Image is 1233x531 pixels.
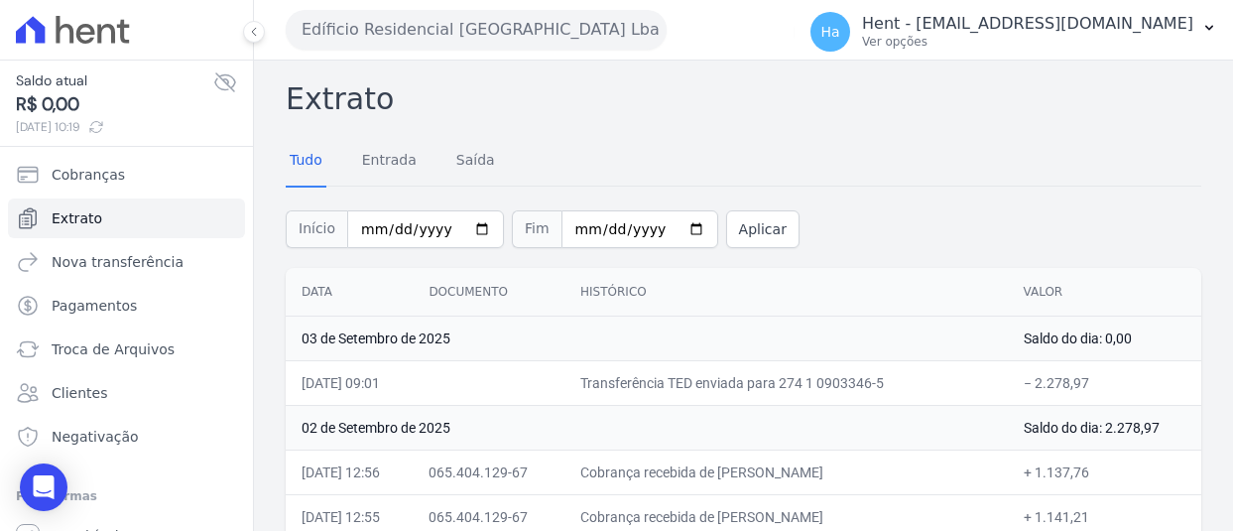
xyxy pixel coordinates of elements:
td: Saldo do dia: 0,00 [1008,316,1202,360]
a: Entrada [358,136,421,188]
td: − 2.278,97 [1008,360,1202,405]
a: Saída [452,136,499,188]
td: [DATE] 09:01 [286,360,413,405]
h2: Extrato [286,76,1201,121]
span: Cobranças [52,165,125,185]
span: Negativação [52,427,139,447]
button: Ha Hent - [EMAIL_ADDRESS][DOMAIN_NAME] Ver opções [795,4,1233,60]
span: Fim [512,210,561,248]
span: Início [286,210,347,248]
button: Aplicar [726,210,800,248]
span: [DATE] 10:19 [16,118,213,136]
div: Open Intercom Messenger [20,464,67,511]
td: Transferência TED enviada para 274 1 0903346-5 [564,360,1007,405]
span: Nova transferência [52,252,184,272]
span: R$ 0,00 [16,91,213,118]
th: Histórico [564,268,1007,317]
th: Documento [413,268,564,317]
a: Extrato [8,199,245,238]
td: [DATE] 12:56 [286,450,413,494]
span: Troca de Arquivos [52,339,175,359]
a: Nova transferência [8,242,245,282]
span: Saldo atual [16,70,213,91]
td: Cobrança recebida de [PERSON_NAME] [564,450,1007,494]
td: Saldo do dia: 2.278,97 [1008,405,1202,450]
span: Clientes [52,383,107,403]
a: Negativação [8,417,245,457]
a: Cobranças [8,155,245,195]
a: Tudo [286,136,326,188]
td: 065.404.129-67 [413,450,564,494]
td: + 1.137,76 [1008,450,1202,494]
p: Hent - [EMAIL_ADDRESS][DOMAIN_NAME] [862,14,1193,34]
span: Ha [820,25,839,39]
button: Edíficio Residencial [GEOGRAPHIC_DATA] Lba [286,10,667,50]
p: Ver opções [862,34,1193,50]
th: Data [286,268,413,317]
a: Pagamentos [8,286,245,326]
td: 02 de Setembro de 2025 [286,405,1008,450]
a: Troca de Arquivos [8,330,245,369]
th: Valor [1008,268,1202,317]
td: 03 de Setembro de 2025 [286,316,1008,360]
a: Clientes [8,373,245,413]
span: Extrato [52,208,102,228]
div: Plataformas [16,484,237,508]
span: Pagamentos [52,296,137,316]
